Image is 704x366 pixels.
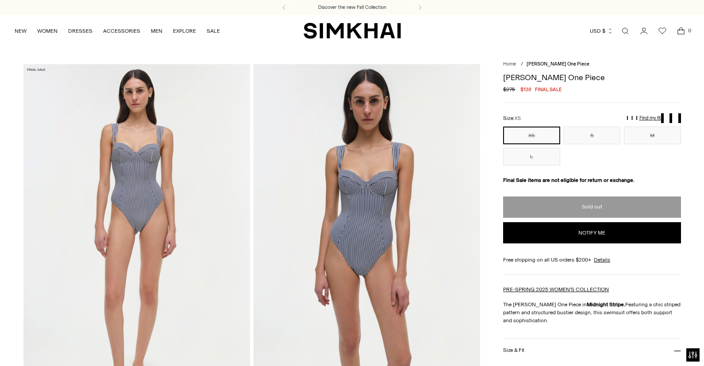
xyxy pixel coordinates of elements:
label: Size: [503,114,521,123]
a: DRESSES [68,21,92,41]
a: Go to the account page [635,22,653,40]
a: SALE [207,21,220,41]
s: $275 [503,85,515,93]
button: Size & Fit [503,339,681,362]
a: MEN [151,21,162,41]
span: $138 [520,85,531,93]
nav: breadcrumbs [503,61,681,68]
div: / [521,61,523,68]
span: 0 [685,27,693,35]
button: S [564,127,620,144]
button: M [624,127,681,144]
a: Home [503,61,516,67]
p: The [PERSON_NAME] One Piece in Featuring a chic striped pattern and structured bustier design, th... [503,301,681,324]
h3: Size & Fit [503,347,524,353]
a: PRE-SPRING 2025 WOMEN'S COLLECTION [503,286,609,293]
strong: Midnight Stripe. [587,301,625,308]
span: XS [515,116,521,121]
a: EXPLORE [173,21,196,41]
a: WOMEN [37,21,58,41]
button: Notify me [503,222,681,243]
button: XS [503,127,560,144]
h1: [PERSON_NAME] One Piece [503,73,681,81]
a: Wishlist [654,22,671,40]
button: USD $ [590,21,613,41]
a: Discover the new Fall Collection [318,4,386,11]
strong: Final Sale items are not eligible for return or exchange. [503,177,635,183]
div: Free shipping on all US orders $200+ [503,256,681,264]
button: L [503,148,560,166]
span: [PERSON_NAME] One Piece [527,61,589,67]
a: SIMKHAI [304,22,401,39]
a: ACCESSORIES [103,21,140,41]
a: Open cart modal [672,22,690,40]
a: NEW [15,21,27,41]
a: Details [594,256,610,264]
a: Open search modal [616,22,634,40]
